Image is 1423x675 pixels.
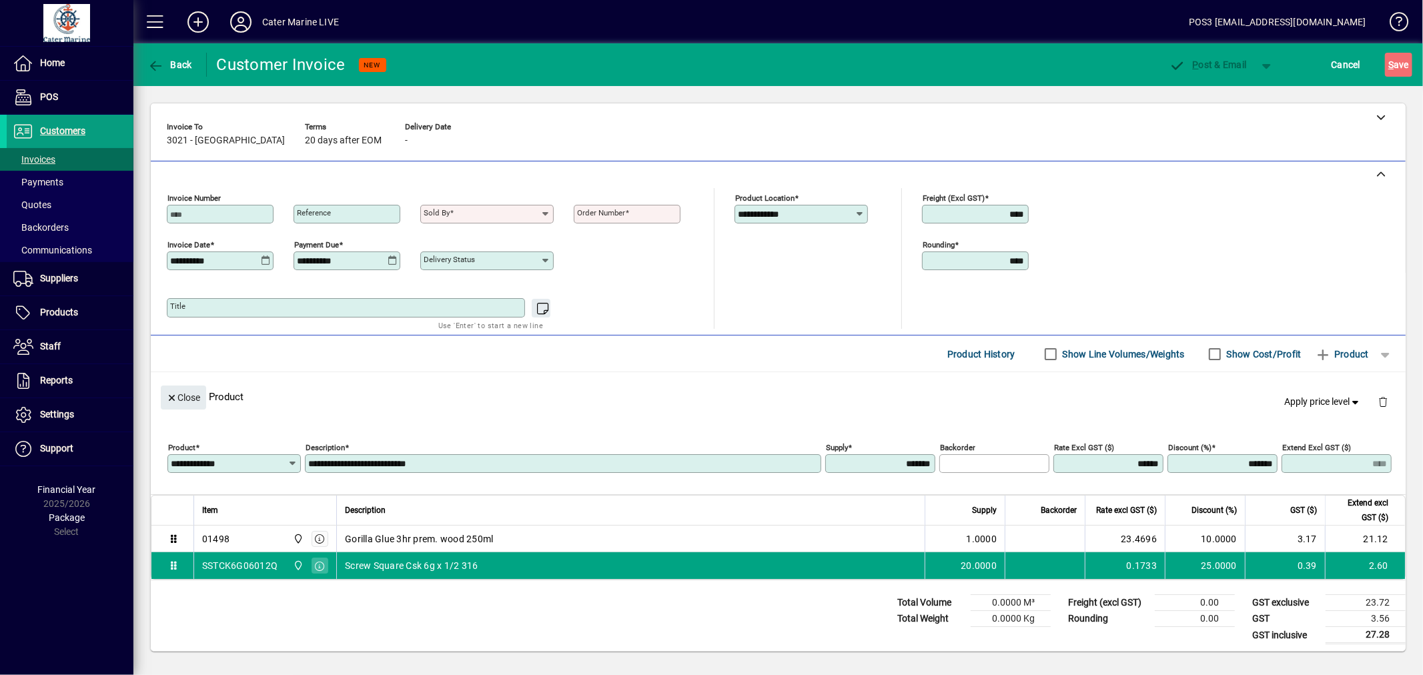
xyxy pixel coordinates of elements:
td: 3.56 [1326,611,1406,627]
mat-label: Backorder [940,443,975,452]
mat-label: Description [306,443,345,452]
td: 3.17 [1245,526,1325,552]
td: Rounding [1061,611,1155,627]
span: Extend excl GST ($) [1334,496,1388,525]
span: Cater Marine [290,558,305,573]
td: 23.72 [1326,595,1406,611]
button: Close [161,386,206,410]
td: 0.00 [1155,595,1235,611]
span: NEW [364,61,381,69]
div: 23.4696 [1093,532,1157,546]
label: Show Cost/Profit [1224,348,1302,361]
button: Delete [1367,386,1399,418]
td: GST [1246,611,1326,627]
span: ave [1388,54,1409,75]
div: 01498 [202,532,229,546]
a: Communications [7,239,133,261]
a: Payments [7,171,133,193]
td: 0.0000 Kg [971,611,1051,627]
button: Product [1308,342,1376,366]
td: 21.12 [1325,526,1405,552]
span: 3021 - [GEOGRAPHIC_DATA] [167,135,285,146]
mat-hint: Use 'Enter' to start a new line [438,317,543,333]
span: P [1193,59,1199,70]
div: Cater Marine LIVE [262,11,339,33]
app-page-header-button: Close [157,391,209,403]
app-page-header-button: Back [133,53,207,77]
button: Post & Email [1163,53,1254,77]
span: POS [40,91,58,102]
app-page-header-button: Delete [1367,396,1399,408]
span: Back [147,59,192,70]
span: Home [40,57,65,68]
span: Rate excl GST ($) [1096,503,1157,518]
span: 20.0000 [961,559,997,572]
td: GST inclusive [1246,627,1326,644]
td: 2.60 [1325,552,1405,579]
span: Description [345,503,386,518]
span: Quotes [13,199,51,210]
span: Backorders [13,222,69,233]
td: 0.39 [1245,552,1325,579]
td: Total Volume [891,595,971,611]
mat-label: Rate excl GST ($) [1054,443,1114,452]
span: Supply [972,503,997,518]
span: Financial Year [38,484,96,495]
span: 20 days after EOM [305,135,382,146]
mat-label: Reference [297,208,331,217]
span: Cater Marine [290,532,305,546]
span: Close [166,387,201,409]
span: Backorder [1041,503,1077,518]
mat-label: Rounding [923,240,955,249]
button: Save [1385,53,1412,77]
mat-label: Product [168,443,195,452]
mat-label: Payment due [294,240,339,249]
button: Back [144,53,195,77]
mat-label: Title [170,301,185,311]
button: Add [177,10,219,34]
button: Cancel [1328,53,1364,77]
span: Gorilla Glue 3hr prem. wood 250ml [345,532,493,546]
div: POS3 [EMAIL_ADDRESS][DOMAIN_NAME] [1189,11,1366,33]
span: Payments [13,177,63,187]
span: Item [202,503,218,518]
span: Invoices [13,154,55,165]
td: 0.0000 M³ [971,595,1051,611]
a: Invoices [7,148,133,171]
span: GST ($) [1290,503,1317,518]
a: Knowledge Base [1380,3,1406,46]
mat-label: Invoice date [167,240,210,249]
button: Product History [942,342,1021,366]
a: Settings [7,398,133,432]
td: 0.00 [1155,611,1235,627]
a: Quotes [7,193,133,216]
td: GST exclusive [1246,595,1326,611]
span: Package [49,512,85,523]
a: Reports [7,364,133,398]
td: Freight (excl GST) [1061,595,1155,611]
mat-label: Product location [735,193,795,203]
mat-label: Invoice number [167,193,221,203]
span: Product [1315,344,1369,365]
button: Apply price level [1280,390,1368,414]
span: Settings [40,409,74,420]
span: Customers [40,125,85,136]
div: Customer Invoice [217,54,346,75]
span: Screw Square Csk 6g x 1/2 316 [345,559,478,572]
span: - [405,135,408,146]
td: 25.0000 [1165,552,1245,579]
div: Product [151,372,1406,421]
mat-label: Order number [577,208,625,217]
div: SSTCK6G06012Q [202,559,278,572]
mat-label: Extend excl GST ($) [1282,443,1351,452]
span: S [1388,59,1394,70]
span: Apply price level [1285,395,1362,409]
label: Show Line Volumes/Weights [1060,348,1185,361]
a: Home [7,47,133,80]
td: 27.28 [1326,627,1406,644]
div: 0.1733 [1093,559,1157,572]
span: Suppliers [40,273,78,283]
td: 10.0000 [1165,526,1245,552]
button: Profile [219,10,262,34]
mat-label: Delivery status [424,255,475,264]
